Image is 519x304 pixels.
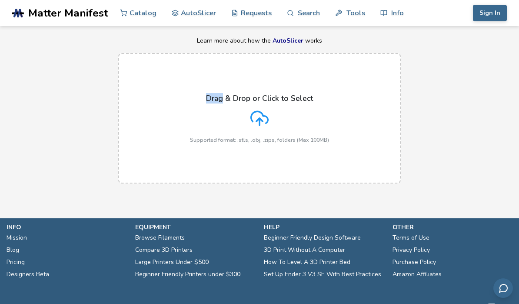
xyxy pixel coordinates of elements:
a: 3D Print Without A Computer [264,244,345,256]
a: Blog [7,244,19,256]
p: equipment [135,223,255,232]
a: Designers Beta [7,268,49,281]
a: Terms of Use [393,232,429,244]
a: AutoSlicer [273,37,303,45]
p: Drag & Drop or Click to Select [206,94,313,103]
a: Beginner Friendly Design Software [264,232,361,244]
p: other [393,223,512,232]
a: How To Level A 3D Printer Bed [264,256,350,268]
a: Browse Filaments [135,232,185,244]
a: Large Printers Under $500 [135,256,209,268]
a: Set Up Ender 3 V3 SE With Best Practices [264,268,381,281]
a: Compare 3D Printers [135,244,193,256]
a: Purchase Policy [393,256,436,268]
a: Beginner Friendly Printers under $300 [135,268,240,281]
p: info [7,223,126,232]
p: help [264,223,384,232]
a: Mission [7,232,27,244]
a: Pricing [7,256,25,268]
a: Privacy Policy [393,244,430,256]
p: Supported format: .stls, .obj, .zips, folders (Max 100MB) [190,137,329,143]
button: Send feedback via email [493,278,513,298]
span: Matter Manifest [28,7,108,19]
button: Sign In [473,5,507,21]
a: Amazon Affiliates [393,268,442,281]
